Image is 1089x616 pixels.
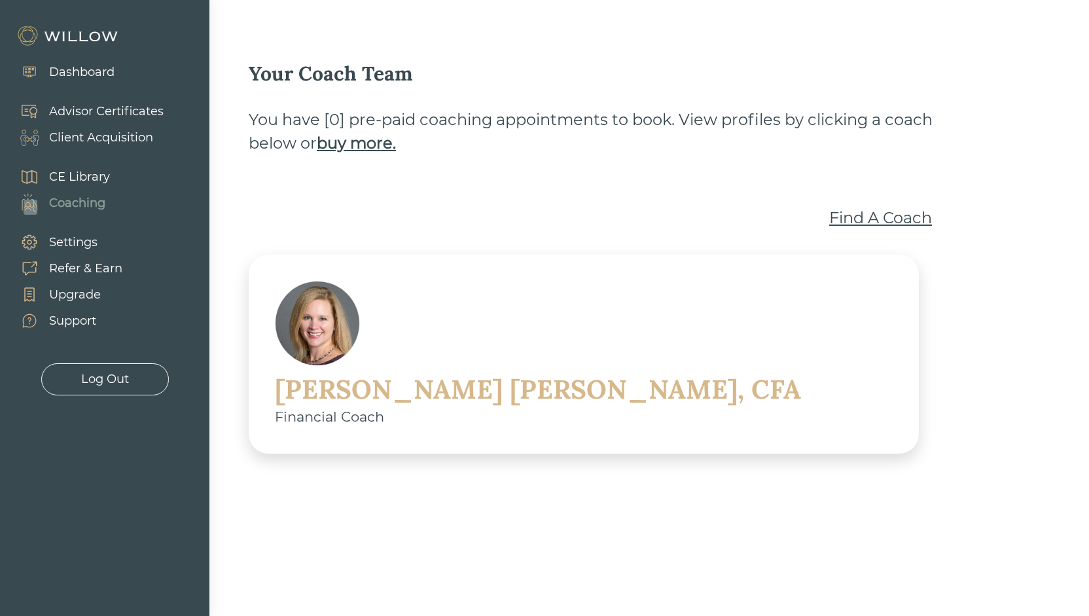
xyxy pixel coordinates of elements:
a: Coaching [7,190,110,216]
a: Find A Coach [829,206,932,230]
div: CE Library [49,168,110,186]
a: Upgrade [7,281,122,308]
div: Advisor Certificates [49,103,164,120]
div: Financial Coach [275,407,801,427]
div: Client Acquisition [49,129,153,147]
img: Willow [16,26,121,46]
a: Settings [7,229,122,255]
div: Dashboard [49,63,115,81]
a: [PERSON_NAME] [PERSON_NAME], CFAFinancial Coach [275,281,893,427]
div: [PERSON_NAME] [PERSON_NAME], CFA [275,372,801,407]
a: Client Acquisition [7,124,164,151]
b: buy more. [317,134,396,153]
div: Refer & Earn [49,260,122,278]
div: Support [49,312,96,330]
div: Your Coach Team [249,59,971,88]
a: Dashboard [7,59,115,85]
a: CE Library [7,164,110,190]
a: Advisor Certificates [7,98,164,124]
a: Refer & Earn [7,255,122,281]
div: Log Out [81,371,129,388]
div: Coaching [49,194,105,212]
div: Upgrade [49,286,101,304]
div: You have [ 0 ] pre-paid coaching appointments to book. View profiles by clicking a coach below or [249,108,971,155]
div: Settings [49,234,98,251]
